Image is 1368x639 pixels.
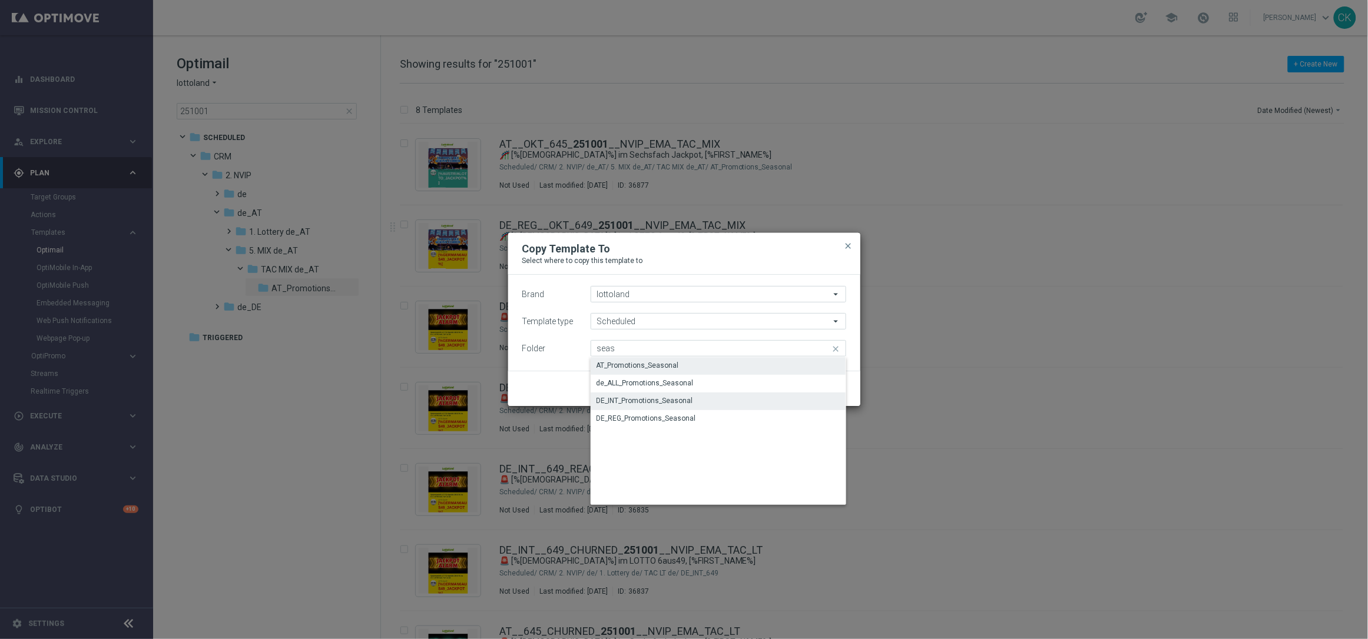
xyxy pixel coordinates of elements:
h2: Copy Template To [522,242,611,256]
div: AT_Promotions_Seasonal [597,360,679,371]
div: de_ALL_Promotions_Seasonal [597,378,694,388]
p: Select where to copy this template to [522,256,846,265]
i: arrow_drop_down [831,314,843,329]
label: Folder [522,344,546,354]
div: Press SPACE to select this row. [591,410,846,428]
span: close [844,241,853,251]
div: Press SPACE to deselect this row. [591,357,846,375]
input: Quick find [591,340,846,357]
div: DE_INT_Promotions_Seasonal [597,395,693,406]
i: arrow_drop_down [831,287,843,302]
label: Brand [522,289,545,299]
i: close [831,341,843,357]
div: Press SPACE to select this row. [591,375,846,392]
div: Press SPACE to select this row. [591,392,846,410]
div: DE_REG_Promotions_Seasonal [597,413,696,424]
label: Template type [522,317,574,327]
